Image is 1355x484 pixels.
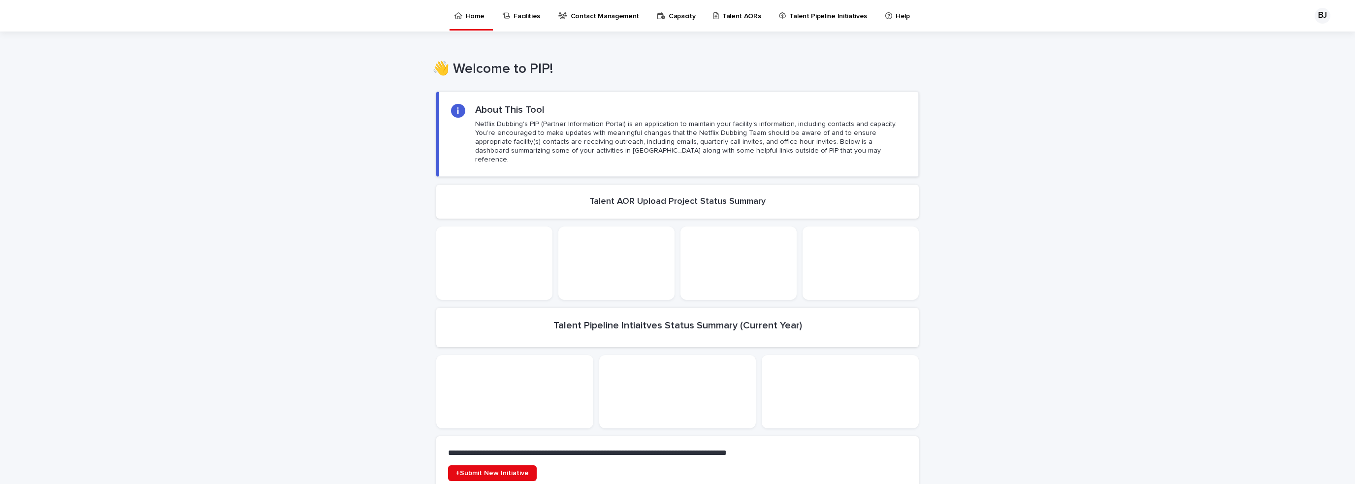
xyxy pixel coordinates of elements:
p: Netflix Dubbing's PIP (Partner Information Portal) is an application to maintain your facility's ... [475,120,906,164]
h2: About This Tool [475,104,545,116]
h1: 👋 Welcome to PIP! [432,61,915,78]
h2: Talent Pipeline Intiaitves Status Summary (Current Year) [553,320,802,331]
a: +Submit New Initiative [448,465,537,481]
div: BJ [1315,8,1330,24]
span: +Submit New Initiative [456,470,529,477]
h2: Talent AOR Upload Project Status Summary [589,196,766,207]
